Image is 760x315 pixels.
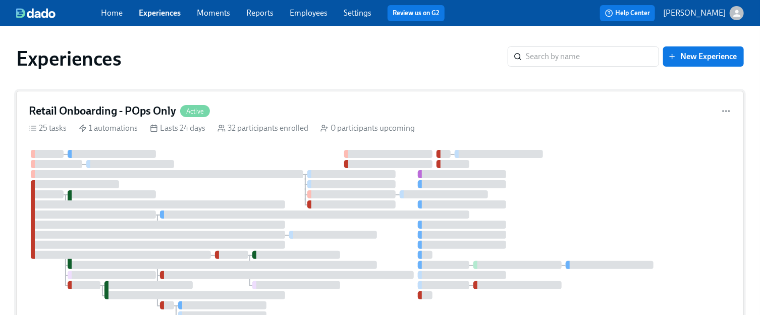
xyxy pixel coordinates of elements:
h4: Retail Onboarding - POps Only [29,103,176,119]
button: Review us on G2 [388,5,445,21]
div: 32 participants enrolled [218,123,308,134]
span: Active [180,108,210,115]
button: Help Center [600,5,655,21]
a: dado [16,8,101,18]
div: 1 automations [79,123,138,134]
button: [PERSON_NAME] [663,6,744,20]
h1: Experiences [16,46,122,71]
a: Moments [197,8,230,18]
a: Review us on G2 [393,8,440,18]
a: Experiences [139,8,181,18]
a: Employees [290,8,328,18]
button: New Experience [663,46,744,67]
a: Reports [246,8,274,18]
p: [PERSON_NAME] [663,8,726,19]
div: 0 participants upcoming [320,123,415,134]
div: Lasts 24 days [150,123,205,134]
img: dado [16,8,56,18]
a: Home [101,8,123,18]
input: Search by name [526,46,659,67]
span: New Experience [670,51,737,62]
span: Help Center [605,8,650,18]
a: Settings [344,8,371,18]
div: 25 tasks [29,123,67,134]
